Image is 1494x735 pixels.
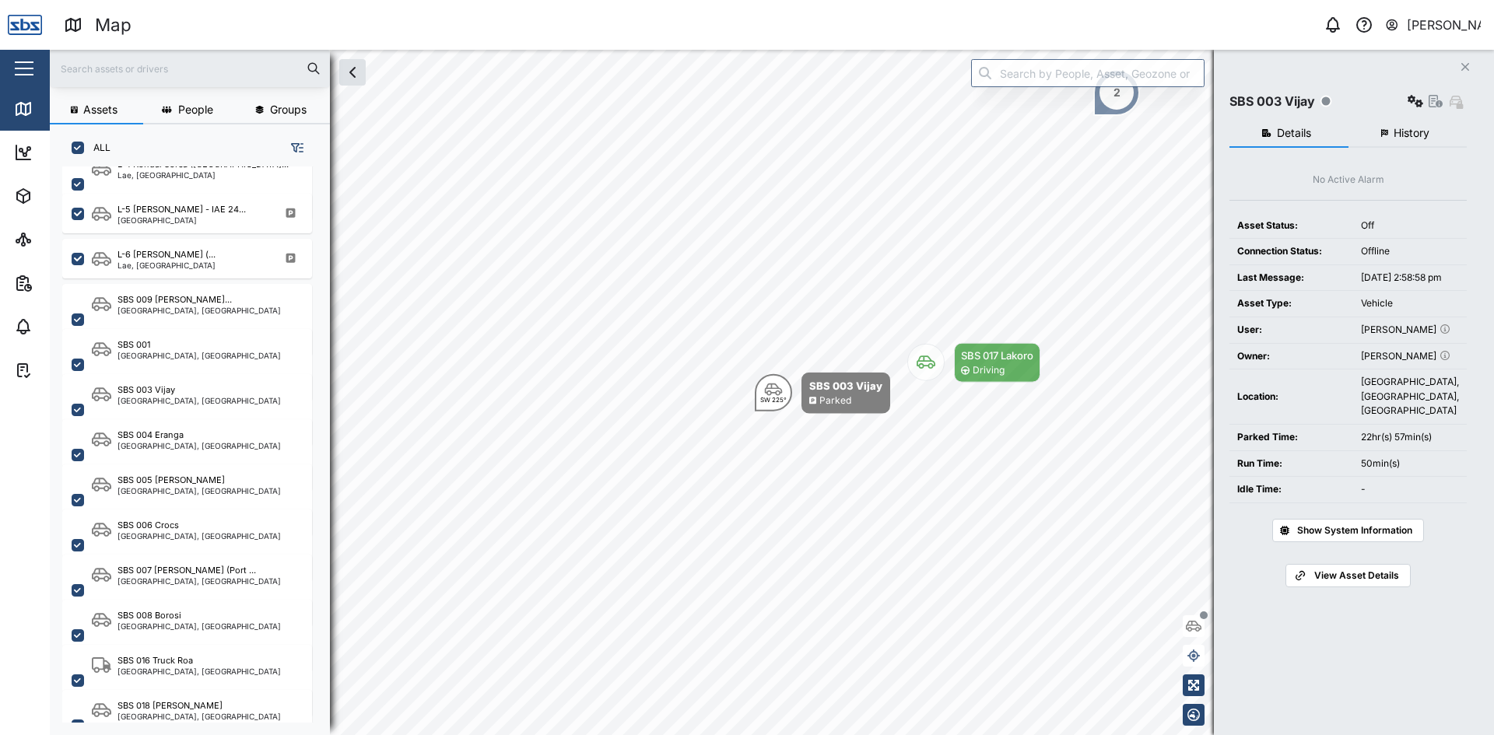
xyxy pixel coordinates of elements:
div: Asset Status: [1237,219,1345,233]
div: Alarms [40,318,89,335]
div: SBS 004 Eranga [117,429,184,442]
div: [GEOGRAPHIC_DATA], [GEOGRAPHIC_DATA] [117,306,281,314]
div: Owner: [1237,349,1345,364]
div: Asset Type: [1237,296,1345,311]
span: View Asset Details [1314,565,1399,586]
span: Groups [270,104,307,115]
div: SBS 001 [117,338,150,352]
span: History [1394,128,1429,138]
div: [GEOGRAPHIC_DATA], [GEOGRAPHIC_DATA] [117,667,281,675]
div: SBS 007 [PERSON_NAME] (Port ... [117,564,256,577]
div: Map marker [755,373,890,414]
div: Connection Status: [1237,244,1345,259]
div: L-6 [PERSON_NAME] (... [117,248,216,261]
div: Parked Time: [1237,430,1345,445]
div: Assets [40,187,89,205]
div: - [1361,482,1459,497]
div: SBS 008 Borosi [117,609,181,622]
div: SBS 006 Crocs [117,519,179,532]
div: Last Message: [1237,271,1345,285]
div: [GEOGRAPHIC_DATA], [GEOGRAPHIC_DATA] [117,352,281,359]
a: View Asset Details [1285,564,1410,587]
div: Dashboard [40,144,110,161]
div: Tasks [40,362,83,379]
div: L-5 [PERSON_NAME] - IAE 24... [117,203,246,216]
div: Lae, [GEOGRAPHIC_DATA] [117,261,216,269]
div: [GEOGRAPHIC_DATA], [GEOGRAPHIC_DATA] [117,712,281,720]
div: SBS 005 [PERSON_NAME] [117,474,225,487]
div: [GEOGRAPHIC_DATA], [GEOGRAPHIC_DATA] [117,577,281,585]
div: Parked [819,394,851,408]
div: Map [95,12,132,39]
button: Show System Information [1272,519,1424,542]
div: SBS 009 [PERSON_NAME]... [117,293,232,306]
div: Idle Time: [1237,482,1345,497]
div: [GEOGRAPHIC_DATA], [GEOGRAPHIC_DATA] [117,442,281,450]
div: [GEOGRAPHIC_DATA], [GEOGRAPHIC_DATA] [117,622,281,630]
span: Show System Information [1297,520,1412,541]
span: Assets [83,104,117,115]
div: Map marker [1093,69,1140,116]
div: Offline [1361,244,1459,259]
label: ALL [84,142,110,154]
div: Location: [1237,390,1345,404]
img: Main Logo [8,8,42,42]
div: [PERSON_NAME] [1361,349,1459,364]
div: Off [1361,219,1459,233]
div: Map marker [907,343,1040,383]
div: Run Time: [1237,457,1345,471]
div: [GEOGRAPHIC_DATA] [117,216,246,224]
div: [GEOGRAPHIC_DATA], [GEOGRAPHIC_DATA], [GEOGRAPHIC_DATA] [1361,375,1459,418]
div: [DATE] 2:58:58 pm [1361,271,1459,285]
div: Driving [973,363,1005,378]
canvas: Map [50,50,1494,735]
button: [PERSON_NAME] [1384,14,1482,36]
div: 22hr(s) 57min(s) [1361,430,1459,445]
div: Map [40,100,75,117]
div: Sites [40,231,78,248]
input: Search assets or drivers [59,57,321,80]
div: SBS 003 Vijay [809,378,882,394]
div: No Active Alarm [1313,173,1384,187]
div: [GEOGRAPHIC_DATA], [GEOGRAPHIC_DATA] [117,397,281,404]
div: SBS 017 Lakoro [961,348,1033,363]
div: User: [1237,323,1345,338]
div: [GEOGRAPHIC_DATA], [GEOGRAPHIC_DATA] [117,487,281,495]
div: SBS 003 Vijay [1229,92,1315,111]
span: People [178,104,213,115]
div: grid [62,166,329,723]
div: SBS 018 [PERSON_NAME] [117,699,223,712]
div: Reports [40,275,93,292]
div: [PERSON_NAME] [1361,323,1459,338]
input: Search by People, Asset, Geozone or Place [971,59,1205,87]
div: [PERSON_NAME] [1407,16,1482,35]
div: Vehicle [1361,296,1459,311]
div: Lae, [GEOGRAPHIC_DATA] [117,171,289,179]
div: 2 [1113,84,1120,101]
div: [GEOGRAPHIC_DATA], [GEOGRAPHIC_DATA] [117,532,281,540]
div: SW 225° [760,397,787,403]
span: Details [1277,128,1311,138]
div: SBS 003 Vijay [117,383,175,397]
div: SBS 016 Truck Roa [117,654,193,667]
div: 50min(s) [1361,457,1459,471]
